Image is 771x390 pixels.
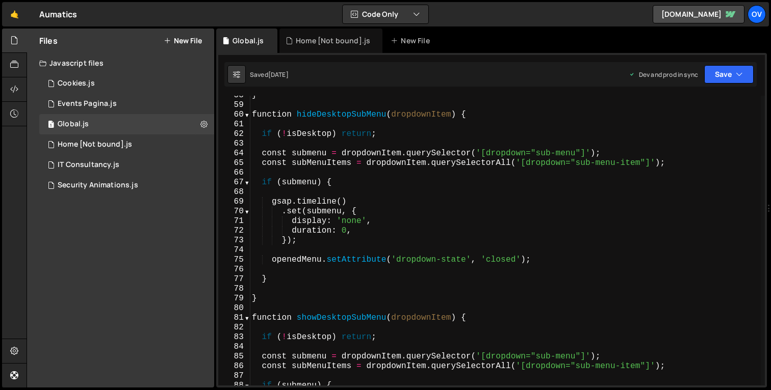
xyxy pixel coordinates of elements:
div: 85 [218,352,250,361]
a: [DOMAIN_NAME] [653,5,744,23]
div: IT Consultancy.js [58,160,119,170]
div: 86 [218,361,250,371]
div: 61 [218,120,250,129]
div: 12215/29904.js [39,175,214,196]
div: New File [391,36,433,46]
div: 62 [218,129,250,139]
div: 64 [218,149,250,158]
div: 72 [218,226,250,236]
div: Dev and prod in sync [629,70,698,79]
div: 78 [218,284,250,294]
div: 12215/29398.js [39,114,214,134]
div: 82 [218,323,250,332]
div: 76 [218,265,250,274]
div: 65 [218,158,250,168]
span: 1 [48,121,54,129]
div: [DATE] [268,70,289,79]
div: 12215/29905.js [39,155,214,175]
div: 79 [218,294,250,303]
div: 12215/37577.js [39,94,214,114]
div: 63 [218,139,250,149]
div: 67 [218,178,250,187]
div: Saved [250,70,289,79]
div: 12215/33437.js [39,73,214,94]
div: 84 [218,342,250,352]
button: Code Only [343,5,428,23]
div: Home [Not bound].js [296,36,370,46]
div: Home [Not bound].js [58,140,132,149]
div: 75 [218,255,250,265]
div: 81 [218,313,250,323]
div: 58 [218,91,250,100]
button: Save [704,65,754,83]
div: 71 [218,216,250,226]
a: Ov [748,5,766,23]
button: New File [164,37,202,45]
div: 69 [218,197,250,207]
div: 60 [218,110,250,120]
div: Aumatics [39,8,77,20]
div: Events Pagina.js [58,99,117,108]
div: Javascript files [27,53,214,73]
a: 🤙 [2,2,27,26]
div: 68 [218,187,250,197]
div: 87 [218,371,250,381]
div: 74 [218,245,250,255]
div: Cookies.js [58,79,95,88]
div: 73 [218,236,250,245]
div: Global.js [58,120,89,129]
h2: Files [39,35,58,46]
div: 80 [218,303,250,313]
div: 83 [218,332,250,342]
div: Security Animations.js [58,181,138,190]
div: 77 [218,274,250,284]
div: 59 [218,100,250,110]
div: 66 [218,168,250,178]
div: 70 [218,207,250,216]
div: 12215/33439.js [39,134,214,155]
div: Global.js [233,36,264,46]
